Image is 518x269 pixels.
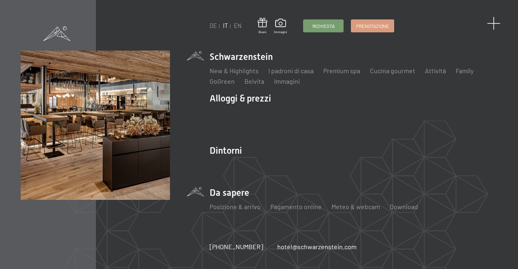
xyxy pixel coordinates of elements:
[323,67,360,74] a: Premium spa
[210,243,263,250] span: [PHONE_NUMBER]
[425,67,446,74] a: Attività
[270,203,322,210] a: Pagamento online
[210,67,259,74] a: New & Highlights
[274,30,287,34] span: Immagini
[370,67,415,74] a: Cucina gourmet
[210,22,217,29] a: DE
[223,22,228,29] a: IT
[244,77,264,85] a: Belvita
[277,242,357,251] a: hotel@schwarzenstein.com
[356,23,389,30] span: Prenotazione
[274,19,287,34] a: Immagini
[234,22,242,29] a: EN
[456,67,473,74] a: Family
[304,20,343,32] a: Richiesta
[268,67,314,74] a: I padroni di casa
[258,30,267,34] span: Buoni
[390,203,418,210] a: Download
[331,203,380,210] a: Meteo & webcam
[258,18,267,34] a: Buoni
[351,20,394,32] a: Prenotazione
[274,77,300,85] a: Immagini
[210,242,263,251] a: [PHONE_NUMBER]
[210,203,261,210] a: Posizione & arrivo
[210,77,235,85] a: GoGreen
[312,23,335,30] span: Richiesta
